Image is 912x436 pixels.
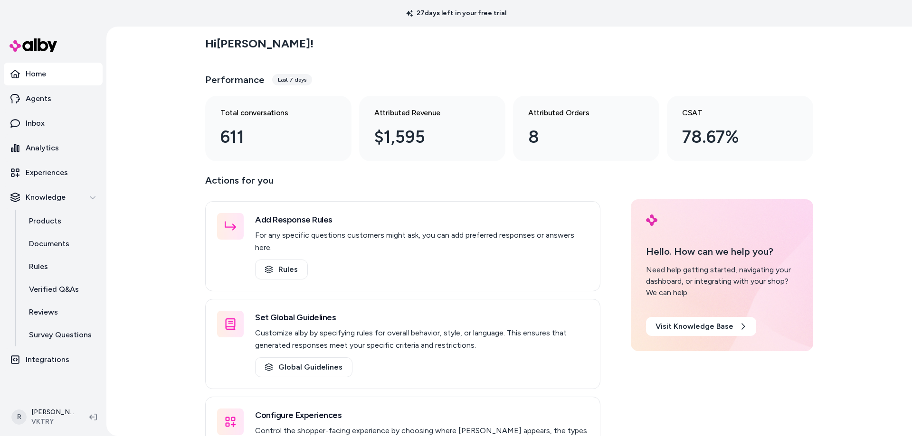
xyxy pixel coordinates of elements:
[528,107,629,119] h3: Attributed Orders
[4,87,103,110] a: Agents
[667,96,813,161] a: CSAT 78.67%
[19,278,103,301] a: Verified Q&As
[374,124,475,150] div: $1,595
[400,9,512,18] p: 27 days left in your free trial
[255,408,589,422] h3: Configure Experiences
[255,357,352,377] a: Global Guidelines
[19,210,103,232] a: Products
[26,142,59,154] p: Analytics
[220,124,321,150] div: 611
[4,137,103,159] a: Analytics
[19,301,103,324] a: Reviews
[646,244,798,259] p: Hello. How can we help you?
[29,215,61,227] p: Products
[255,229,589,254] p: For any specific questions customers might ask, you can add preferred responses or answers here.
[682,107,783,119] h3: CSAT
[359,96,505,161] a: Attributed Revenue $1,595
[4,186,103,209] button: Knowledge
[220,107,321,119] h3: Total conversations
[4,348,103,371] a: Integrations
[26,192,66,203] p: Knowledge
[19,324,103,346] a: Survey Questions
[374,107,475,119] h3: Attributed Revenue
[255,260,308,279] a: Rules
[646,214,657,226] img: alby Logo
[255,311,589,324] h3: Set Global Guidelines
[255,327,589,352] p: Customize alby by specifying rules for overall behavior, style, or language. This ensures that ge...
[4,63,103,85] a: Home
[205,173,600,195] p: Actions for you
[29,329,92,341] p: Survey Questions
[4,161,103,184] a: Experiences
[646,317,756,336] a: Visit Knowledge Base
[26,167,68,178] p: Experiences
[26,118,45,129] p: Inbox
[205,37,313,51] h2: Hi [PERSON_NAME] !
[19,232,103,255] a: Documents
[528,124,629,150] div: 8
[26,93,51,104] p: Agents
[31,408,74,417] p: [PERSON_NAME]
[26,354,69,365] p: Integrations
[272,74,312,85] div: Last 7 days
[31,417,74,427] span: VKTRY
[11,409,27,425] span: R
[4,112,103,135] a: Inbox
[682,124,783,150] div: 78.67%
[26,68,46,80] p: Home
[6,402,82,432] button: R[PERSON_NAME]VKTRY
[29,284,79,295] p: Verified Q&As
[29,238,69,250] p: Documents
[29,261,48,272] p: Rules
[205,73,265,86] h3: Performance
[646,264,798,298] div: Need help getting started, navigating your dashboard, or integrating with your shop? We can help.
[29,306,58,318] p: Reviews
[9,38,57,52] img: alby Logo
[19,255,103,278] a: Rules
[205,96,351,161] a: Total conversations 611
[513,96,659,161] a: Attributed Orders 8
[255,213,589,226] h3: Add Response Rules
